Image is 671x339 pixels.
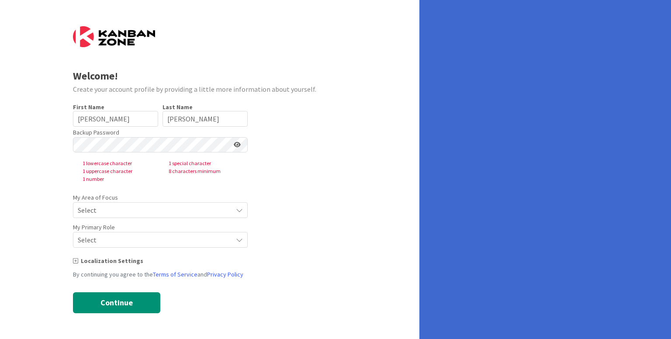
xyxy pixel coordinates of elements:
[76,175,162,183] span: 1 number
[162,167,248,175] span: 8 characters minimum
[73,103,104,111] label: First Name
[73,84,347,94] div: Create your account profile by providing a little more information about yourself.
[163,103,193,111] label: Last Name
[73,270,347,279] div: By continuing you agree to the and
[162,159,248,167] span: 1 special character
[73,68,347,84] div: Welcome!
[76,159,162,167] span: 1 lowercase character
[73,223,115,232] label: My Primary Role
[76,167,162,175] span: 1 uppercase character
[78,204,228,216] span: Select
[153,270,197,278] a: Terms of Service
[73,292,160,313] button: Continue
[73,256,347,266] div: Localization Settings
[73,193,118,202] label: My Area of Focus
[73,128,119,137] label: Backup Password
[78,234,228,246] span: Select
[207,270,243,278] a: Privacy Policy
[73,26,155,47] img: Kanban Zone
